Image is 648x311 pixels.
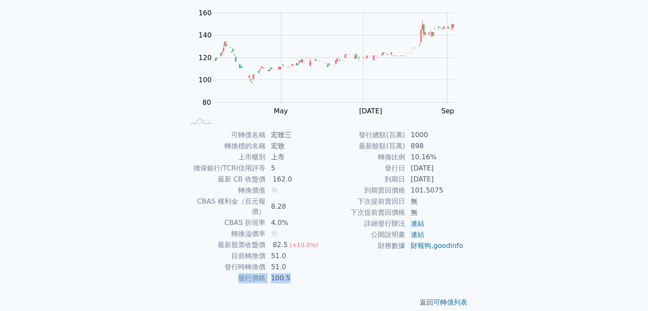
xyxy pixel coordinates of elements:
[324,218,406,229] td: 詳細發行辦法
[324,185,406,196] td: 到期賣回價格
[406,240,464,251] td: ,
[359,107,382,115] tspan: [DATE]
[324,130,406,141] td: 發行總額(百萬)
[274,107,288,115] tspan: May
[184,217,266,228] td: CBAS 折現率
[406,152,464,163] td: 10.16%
[406,207,464,218] td: 無
[324,196,406,207] td: 下次提前賣回日
[184,228,266,239] td: 轉換溢價率
[266,251,324,262] td: 51.0
[199,31,212,39] tspan: 140
[406,185,464,196] td: 101.5075
[184,174,266,185] td: 最新 CB 收盤價
[411,242,431,250] a: 財報狗
[194,9,467,132] g: Chart
[184,262,266,273] td: 發行時轉換價
[184,239,266,251] td: 最新股票收盤價
[266,163,324,174] td: 5
[266,262,324,273] td: 51.0
[184,196,266,217] td: CBAS 權利金（百元報價）
[271,174,294,184] div: 162.0
[411,230,424,239] a: 連結
[199,76,212,84] tspan: 100
[184,251,266,262] td: 目前轉換價
[324,229,406,240] td: 公開說明書
[266,130,324,141] td: 宏致三
[266,273,324,284] td: 100.5
[266,152,324,163] td: 上市
[184,152,266,163] td: 上市櫃別
[324,163,406,174] td: 發行日
[324,141,406,152] td: 最新餘額(百萬)
[266,141,324,152] td: 宏致
[271,186,278,194] span: 無
[174,297,474,308] p: 返回
[199,54,212,62] tspan: 120
[441,107,454,115] tspan: Sep
[324,174,406,185] td: 到期日
[406,163,464,174] td: [DATE]
[324,240,406,251] td: 財務數據
[324,152,406,163] td: 轉換比例
[184,185,266,196] td: 轉換價值
[266,217,324,228] td: 4.0%
[199,9,212,17] tspan: 160
[406,141,464,152] td: 898
[433,298,467,306] a: 可轉債列表
[411,219,424,227] a: 連結
[184,273,266,284] td: 發行價格
[271,230,278,238] span: 無
[289,242,318,248] span: (+10.0%)
[184,130,266,141] td: 可轉債名稱
[324,207,406,218] td: 下次提前賣回價格
[406,174,464,185] td: [DATE]
[184,163,266,174] td: 擔保銀行/TCRI信用評等
[406,130,464,141] td: 1000
[271,240,290,250] div: 82.5
[202,98,211,107] tspan: 80
[184,141,266,152] td: 轉換標的名稱
[406,196,464,207] td: 無
[433,242,463,250] a: goodinfo
[266,196,324,217] td: 8.28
